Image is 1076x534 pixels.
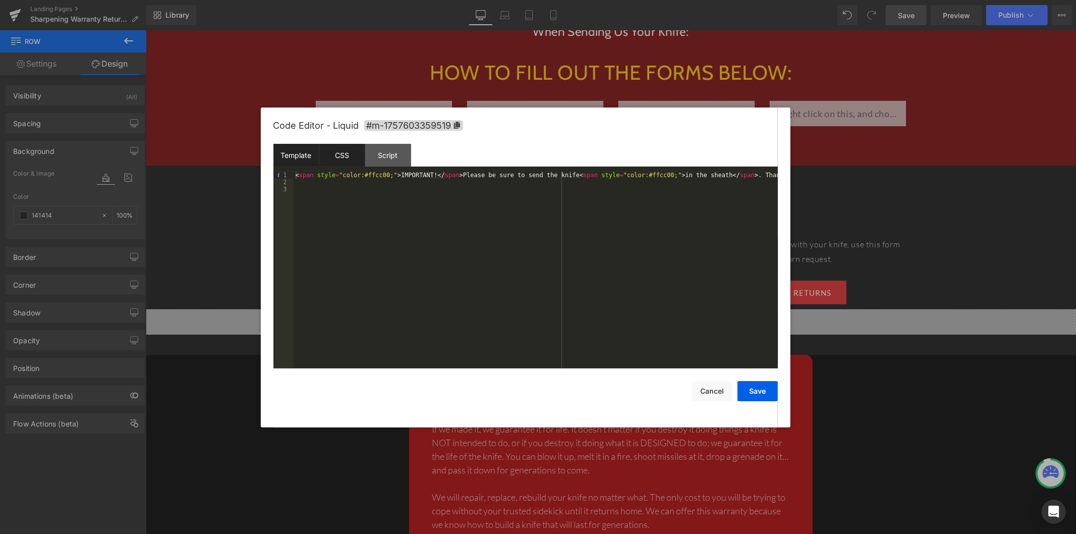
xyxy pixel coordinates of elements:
[633,250,701,274] a: RETURNS
[273,144,319,167] div: Template
[286,392,644,447] p: If we made it, we guarantee it for life. It doesn’t matter if you destroy it doing things a knife...
[319,144,365,167] div: CSS
[364,120,463,131] span: Click to copy
[170,207,357,236] p: Do you need us to sharpen your blade? Use this form to send us your blade.
[738,381,778,401] button: Save
[692,381,732,401] button: Cancel
[273,179,294,186] div: 2
[286,460,644,501] p: We will repair, replace, rebuild your knife no matter what. The only cost to you will be trying t...
[221,250,305,274] a: SHARPENING
[273,120,359,131] span: Code Editor - Liquid
[273,172,294,179] div: 1
[286,340,644,392] h1: Our ‘Life Of The Knife’ warranty is pretty simple.
[365,144,411,167] div: Script
[1042,500,1066,524] div: Open Intercom Messenger
[427,250,503,274] a: WARRANTY
[574,207,760,236] p: If you are unhappy with your knife, use this form to submit your return request.
[273,186,294,193] div: 3
[372,207,558,236] p: Do you have a warranty request? Use this form to send us your blade.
